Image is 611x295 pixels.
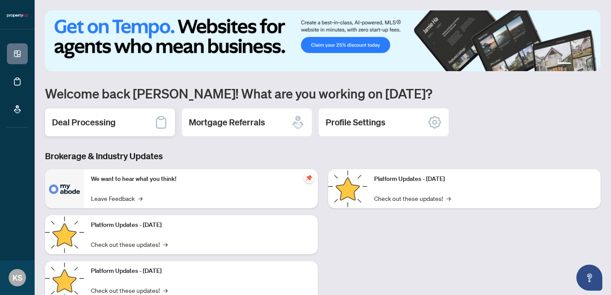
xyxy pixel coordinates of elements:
[328,169,367,208] img: Platform Updates - June 23, 2025
[138,193,142,203] span: →
[557,62,571,66] button: 1
[45,215,84,254] img: Platform Updates - September 16, 2025
[91,174,311,184] p: We want to hear what you think!
[189,116,265,128] h2: Mortgage Referrals
[304,173,314,183] span: pushpin
[91,266,311,276] p: Platform Updates - [DATE]
[576,265,602,291] button: Open asap
[45,85,601,102] h1: Welcome back [PERSON_NAME]! What are you working on [DATE]?
[91,285,168,295] a: Check out these updates!→
[91,220,311,230] p: Platform Updates - [DATE]
[163,239,168,249] span: →
[374,174,594,184] p: Platform Updates - [DATE]
[91,239,168,249] a: Check out these updates!→
[374,193,451,203] a: Check out these updates!→
[45,169,84,208] img: We want to hear what you think!
[582,62,585,66] button: 3
[52,116,116,128] h2: Deal Processing
[45,10,601,71] img: Slide 0
[446,193,451,203] span: →
[588,62,592,66] button: 4
[163,285,168,295] span: →
[575,62,578,66] button: 2
[13,272,23,284] span: KS
[45,150,601,162] h3: Brokerage & Industry Updates
[91,193,142,203] a: Leave Feedback→
[326,116,385,128] h2: Profile Settings
[7,13,28,18] img: logo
